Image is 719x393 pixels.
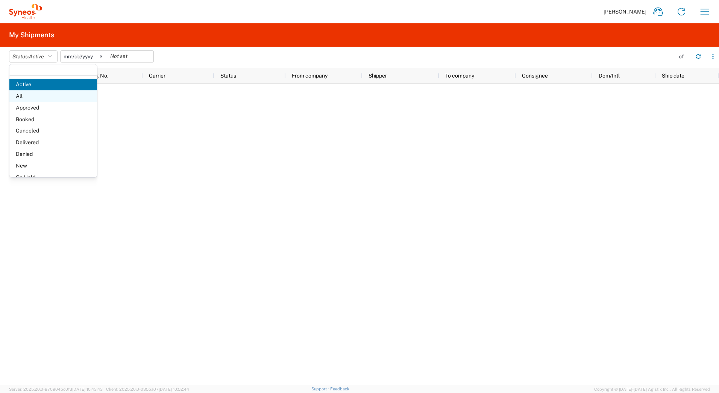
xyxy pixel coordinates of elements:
[9,90,97,102] span: All
[9,79,97,90] span: Active
[662,73,684,79] span: Ship date
[106,387,189,391] span: Client: 2025.20.0-035ba07
[220,73,236,79] span: Status
[9,102,97,114] span: Approved
[9,30,54,40] h2: My Shipments
[330,387,349,391] a: Feedback
[604,8,646,15] span: [PERSON_NAME]
[594,386,710,393] span: Copyright © [DATE]-[DATE] Agistix Inc., All Rights Reserved
[9,125,97,137] span: Canceled
[9,148,97,160] span: Denied
[677,53,690,60] div: - of -
[72,387,103,391] span: [DATE] 10:43:43
[9,172,97,183] span: On Hold
[292,73,328,79] span: From company
[9,160,97,172] span: New
[9,50,58,62] button: Status:Active
[522,73,548,79] span: Consignee
[599,73,620,79] span: Dom/Intl
[9,387,103,391] span: Server: 2025.20.0-970904bc0f3
[159,387,189,391] span: [DATE] 10:52:44
[61,51,107,62] input: Not set
[445,73,474,79] span: To company
[9,114,97,125] span: Booked
[9,137,97,148] span: Delivered
[29,53,44,59] span: Active
[311,387,330,391] a: Support
[149,73,165,79] span: Carrier
[369,73,387,79] span: Shipper
[107,51,153,62] input: Not set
